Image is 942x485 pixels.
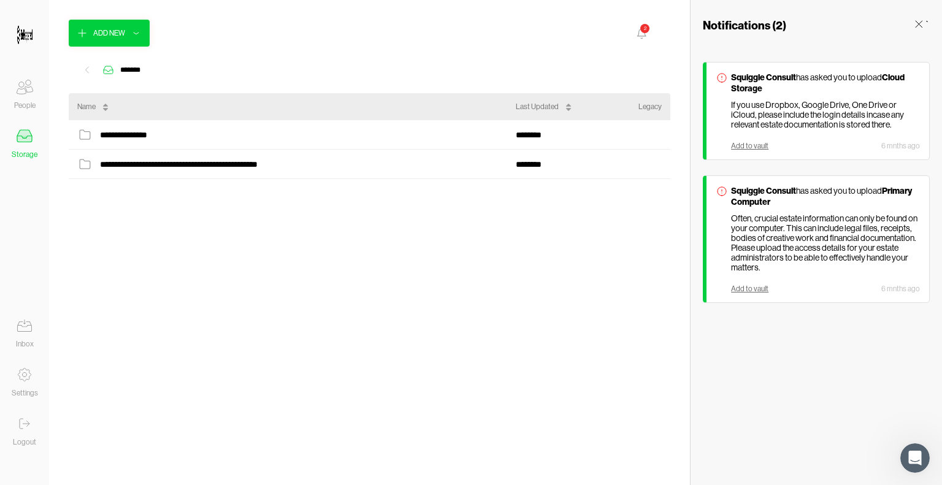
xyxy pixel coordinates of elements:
div: Add to vault [731,142,768,150]
div: Add New [93,27,125,39]
div: 6 mnths ago [881,285,920,293]
strong: Squiggle Consult [731,185,796,196]
button: Add New [69,20,150,47]
div: Settings [12,387,38,399]
div: People [14,99,36,112]
div: Inbox [16,338,34,350]
div: 6 mnths ago [881,142,920,150]
p: has asked you to upload [731,185,920,207]
p: has asked you to upload [731,72,920,94]
div: Legacy [638,101,662,113]
div: Storage [12,148,37,161]
h3: Notifications ( 2 ) [703,18,786,32]
strong: Squiggle Consult [731,72,796,83]
div: 2 [640,24,651,34]
p: If you use Dropbox, Google Drive, One Drive or iCloud, please include the login details incase an... [731,100,920,129]
strong: Cloud Storage [731,72,905,94]
div: Add to vault [731,285,768,293]
strong: Primary Computer [731,185,912,207]
div: Last Updated [516,101,559,113]
p: Often, crucial estate information can only be found on your computer. This can include legal file... [731,213,920,272]
div: Logout [13,436,36,448]
iframe: Intercom live chat [900,443,930,473]
div: Name [77,101,96,113]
